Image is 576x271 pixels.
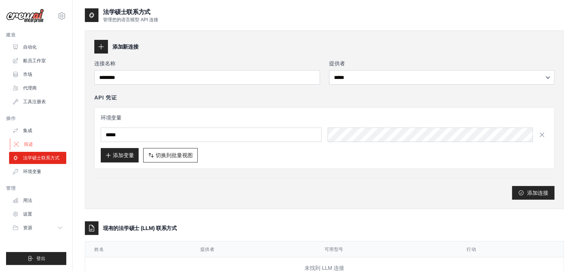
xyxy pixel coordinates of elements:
[10,138,67,150] a: 痕迹
[23,198,32,203] font: 用法
[467,247,476,252] font: 行动
[304,265,344,271] font: 未找到 LLM 连接
[9,152,66,164] a: 法学硕士联系方式
[143,148,198,162] button: 切换到批量视图
[101,148,139,162] button: 添加变量
[9,41,66,53] a: 自动化
[23,211,32,217] font: 设置
[9,68,66,80] a: 市场
[9,55,66,67] a: 船员工作室
[23,155,59,161] font: 法学硕士联系方式
[9,165,66,178] a: 环境变量
[23,99,46,104] font: 工具注册表
[23,128,32,133] font: 集成
[6,116,16,121] font: 操作
[329,60,345,66] font: 提供者
[94,95,117,101] font: API 凭证
[23,85,37,91] font: 代理商
[156,152,193,158] font: 切换到批量视图
[6,9,44,23] img: 标识
[9,82,66,94] a: 代理商
[23,225,32,230] font: 资源
[103,17,158,22] font: 管理您的语言模型 API 连接
[324,247,343,252] font: 可用型号
[36,256,45,261] font: 登出
[94,60,116,66] font: 连接名称
[527,190,548,196] font: 添加连接
[113,152,134,158] font: 添加变量
[103,225,177,231] font: 现有的法学硕士 (LLM) 联系方式
[101,115,122,121] font: 环境变量
[9,222,66,234] button: 资源
[200,247,215,252] font: 提供者
[23,44,37,50] font: 自动化
[9,208,66,220] a: 设置
[6,186,16,191] font: 管理
[23,58,46,63] font: 船员工作室
[9,194,66,206] a: 用法
[103,9,150,15] font: 法学硕士联系方式
[512,186,554,200] button: 添加连接
[9,124,66,137] a: 集成
[9,96,66,108] a: 工具注册表
[23,169,41,174] font: 环境变量
[24,142,33,147] font: 痕迹
[23,72,32,77] font: 市场
[6,32,16,38] font: 建造
[112,44,139,50] font: 添加新连接
[6,252,66,265] button: 登出
[94,247,104,252] font: 姓名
